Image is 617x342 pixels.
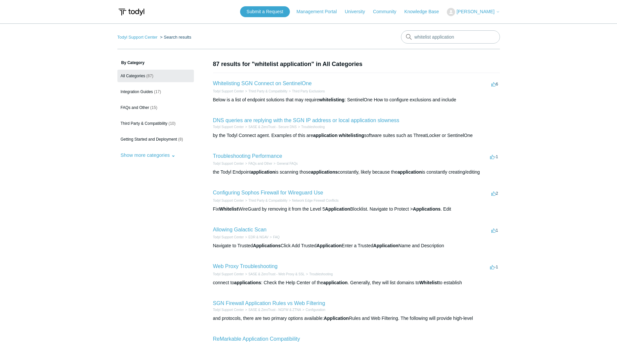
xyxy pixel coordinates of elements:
a: FAQs and Other [248,162,272,165]
li: Todyl Support Center [213,198,244,203]
div: connect to : Check the Help Center of the . Generally, they will list domains to to establish [213,279,500,286]
span: FAQs and Other [121,105,149,110]
a: Configuring Sophos Firewall for Wireguard Use [213,190,323,195]
a: FAQ [273,235,280,239]
a: All Categories (87) [117,70,194,82]
li: Third Party & Compatibility [244,198,287,203]
span: (10) [169,121,175,126]
img: Todyl Support Center Help Center home page [117,6,145,18]
a: Todyl Support Center [213,89,244,93]
li: Troubleshooting [305,272,333,277]
em: applications [311,169,338,175]
a: Getting Started and Deployment (8) [117,133,194,146]
span: 1 [491,228,498,233]
li: Network Edge Firewall Conflicts [288,198,339,203]
a: General FAQs [277,162,297,165]
span: All Categories [121,74,145,78]
li: Troubleshooting [297,124,325,129]
div: the Todyl Endpoint is scanning those constantly, likely because the is constantly creating/editing [213,169,500,176]
h1: 87 results for "whitelist application" in All Categories [213,60,500,69]
em: Applications [253,243,281,248]
div: by the Todyl Connect agent. Examples of this are software suites such as ThreatLocker or SentinelOne [213,132,500,139]
em: whitelisting [319,97,345,102]
a: Management Portal [296,8,343,15]
li: Todyl Support Center [213,272,244,277]
a: University [345,8,371,15]
a: SASE & ZeroTrust - Secure DNS [248,125,296,129]
span: -1 [490,154,498,159]
li: Search results [159,35,191,40]
a: SGN Firewall Application Rules vs Web Filtering [213,300,325,306]
a: Community [373,8,403,15]
span: -1 [490,264,498,269]
span: (87) [146,74,153,78]
a: FAQs and Other (15) [117,101,194,114]
a: Todyl Support Center [213,272,244,276]
a: Allowing Galactic Scan [213,227,267,232]
em: Whitelist [419,280,439,285]
a: Todyl Support Center [213,308,244,312]
span: Third Party & Compatibility [121,121,168,126]
em: Application [317,243,342,248]
button: [PERSON_NAME] [447,8,500,16]
span: 6 [491,82,498,86]
em: application [323,280,348,285]
span: (17) [154,89,161,94]
em: Whitelist [219,206,238,212]
em: application [397,169,422,175]
a: Troubleshooting [301,125,324,129]
span: [PERSON_NAME] [456,9,494,14]
a: ReMarkable Application Compatibility [213,336,300,342]
div: Fix WireGuard by removing it from the Level 5 Blocklist. Navigate to Protect > . Edit [213,206,500,213]
a: Third Party & Compatibility [248,89,287,93]
em: Application [325,206,350,212]
a: Third Party & Compatibility (10) [117,117,194,130]
div: Navigate to Trusted Click Add Trusted Enter a Trusted Name and Description [213,242,500,249]
h3: By Category [117,60,194,66]
li: FAQs and Other [244,161,272,166]
li: Todyl Support Center [117,35,159,40]
em: Application [324,316,349,321]
div: and protocols, there are two primary options available: Rules and Web Filtering. The following wi... [213,315,500,322]
li: Third Party & Compatibility [244,89,287,94]
em: Applications [413,206,441,212]
a: Troubleshooting [309,272,333,276]
li: Third Party Exclusions [288,89,325,94]
input: Search [401,30,500,44]
a: SASE & ZeroTrust - Web Proxy & SSL [248,272,305,276]
li: General FAQs [272,161,298,166]
span: (15) [150,105,157,110]
a: EDR & NGAV [248,235,268,239]
a: Todyl Support Center [117,35,158,40]
div: Below is a list of endpoint solutions that may require : SentinelOne How to configure exclusions ... [213,96,500,103]
a: Web Proxy Troubleshooting [213,263,278,269]
li: Todyl Support Center [213,161,244,166]
a: Network Edge Firewall Conflicts [292,199,339,202]
li: Todyl Support Center [213,235,244,240]
a: Third Party & Compatibility [248,199,287,202]
a: Todyl Support Center [213,162,244,165]
li: Configuration [301,307,325,312]
a: Whitelisting SGN Connect on SentinelOne [213,81,312,86]
a: Todyl Support Center [213,235,244,239]
a: Submit a Request [240,6,290,17]
a: DNS queries are replying with the SGN IP address or local application slowness [213,118,399,123]
span: (8) [178,137,183,142]
li: Todyl Support Center [213,307,244,312]
li: SASE & ZeroTrust - Secure DNS [244,124,296,129]
button: Show more categories [117,149,179,161]
a: Todyl Support Center [213,199,244,202]
li: EDR & NGAV [244,235,268,240]
a: Todyl Support Center [213,125,244,129]
li: SASE & ZeroTrust - Web Proxy & SSL [244,272,304,277]
li: Todyl Support Center [213,89,244,94]
a: Configuration [306,308,325,312]
a: Third Party Exclusions [292,89,325,93]
em: application [313,133,338,138]
a: Knowledge Base [404,8,446,15]
a: Integration Guides (17) [117,85,194,98]
em: Application [373,243,398,248]
span: Integration Guides [121,89,153,94]
li: SASE & ZeroTrust - NGFW & ZTNA [244,307,301,312]
li: Todyl Support Center [213,124,244,129]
